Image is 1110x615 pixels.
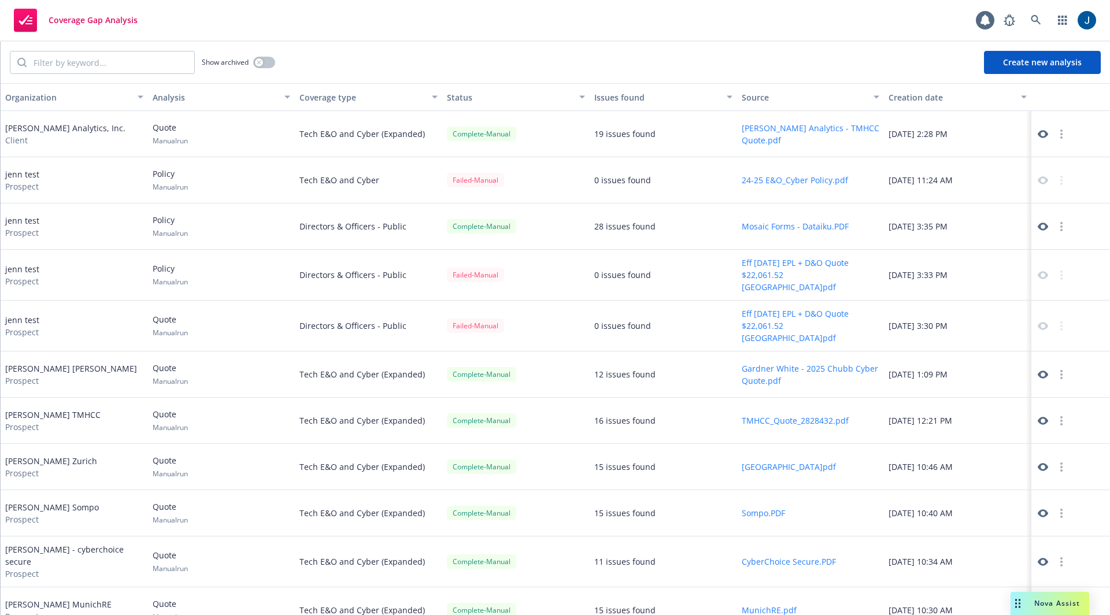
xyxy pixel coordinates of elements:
span: Prospect [5,180,39,192]
button: Nova Assist [1011,592,1089,615]
div: Failed - Manual [447,173,504,187]
div: 0 issues found [594,320,651,332]
span: Prospect [5,275,39,287]
div: 16 issues found [594,414,656,427]
span: Prospect [5,421,101,433]
button: CyberChoice Secure.PDF [742,555,836,568]
div: Complete - Manual [447,127,516,141]
div: [PERSON_NAME] - cyberchoice secure [5,543,143,580]
button: Eff [DATE] EPL + D&O Quote $22,061.52 [GEOGRAPHIC_DATA]pdf [742,257,880,293]
div: 0 issues found [594,269,651,281]
div: 19 issues found [594,128,656,140]
span: Manual run [153,136,188,146]
div: [PERSON_NAME] [PERSON_NAME] [5,362,137,387]
div: Tech E&O and Cyber (Expanded) [295,490,442,536]
div: [DATE] 11:24 AM [884,157,1031,203]
div: Complete - Manual [447,554,516,569]
div: Quote [153,408,188,432]
span: Coverage Gap Analysis [49,16,138,25]
div: [DATE] 3:35 PM [884,203,1031,250]
div: [PERSON_NAME] Sompo [5,501,99,525]
div: Failed - Manual [447,268,504,282]
div: Quote [153,454,188,479]
div: Tech E&O and Cyber (Expanded) [295,536,442,587]
div: Quote [153,549,188,573]
div: Complete - Manual [447,460,516,474]
button: Create new analysis [984,51,1101,74]
a: Switch app [1051,9,1074,32]
button: Status [442,83,590,111]
span: Manual run [153,328,188,338]
button: Organization [1,83,148,111]
a: Coverage Gap Analysis [9,4,142,36]
span: Manual run [153,228,188,238]
div: Complete - Manual [447,219,516,234]
div: Quote [153,313,188,338]
button: Analysis [148,83,295,111]
span: Prospect [5,326,39,338]
button: 24-25 E&O_Cyber Policy.pdf [742,174,848,186]
div: Tech E&O and Cyber (Expanded) [295,444,442,490]
img: photo [1078,11,1096,29]
div: [PERSON_NAME] Analytics, Inc. [5,122,125,146]
div: [DATE] 3:30 PM [884,301,1031,351]
div: Quote [153,362,188,386]
div: Directors & Officers - Public [295,203,442,250]
div: Directors & Officers - Public [295,301,442,351]
button: Coverage type [295,83,442,111]
div: [DATE] 2:28 PM [884,111,1031,157]
div: [PERSON_NAME] Zurich [5,455,97,479]
div: Directors & Officers - Public [295,250,442,301]
div: 15 issues found [594,461,656,473]
div: Organization [5,91,131,103]
div: Source [742,91,867,103]
div: Policy [153,262,188,287]
div: Tech E&O and Cyber (Expanded) [295,398,442,444]
svg: Search [17,58,27,67]
span: Prospect [5,513,99,525]
div: Drag to move [1011,592,1025,615]
div: Policy [153,214,188,238]
div: 0 issues found [594,174,651,186]
div: Complete - Manual [447,413,516,428]
div: 12 issues found [594,368,656,380]
a: Search [1024,9,1048,32]
div: jenn test [5,168,39,192]
span: Manual run [153,423,188,432]
div: Status [447,91,572,103]
div: Coverage type [299,91,425,103]
div: [DATE] 3:33 PM [884,250,1031,301]
button: [GEOGRAPHIC_DATA]pdf [742,461,836,473]
button: Mosaic Forms - Dataiku.PDF [742,220,849,232]
span: Prospect [5,467,97,479]
a: Report a Bug [998,9,1021,32]
input: Filter by keyword... [27,51,194,73]
span: Nova Assist [1034,598,1080,608]
div: 15 issues found [594,507,656,519]
div: [DATE] 1:09 PM [884,351,1031,398]
div: Complete - Manual [447,506,516,520]
button: Issues found [590,83,737,111]
div: Issues found [594,91,720,103]
div: Creation date [889,91,1014,103]
div: Analysis [153,91,278,103]
div: Failed - Manual [447,318,504,333]
div: [DATE] 12:21 PM [884,398,1031,444]
div: 28 issues found [594,220,656,232]
button: [PERSON_NAME] Analytics - TMHCC Quote.pdf [742,122,880,146]
div: [DATE] 10:40 AM [884,490,1031,536]
button: Gardner White - 2025 Chubb Cyber Quote.pdf [742,362,880,387]
span: Manual run [153,277,188,287]
div: jenn test [5,214,39,239]
div: Quote [153,501,188,525]
span: Manual run [153,469,188,479]
div: [DATE] 10:46 AM [884,444,1031,490]
div: jenn test [5,263,39,287]
button: Sompo.PDF [742,507,785,519]
span: Prospect [5,568,143,580]
div: Tech E&O and Cyber (Expanded) [295,111,442,157]
span: Show archived [202,57,249,67]
div: 11 issues found [594,555,656,568]
div: Tech E&O and Cyber (Expanded) [295,351,442,398]
div: Tech E&O and Cyber [295,157,442,203]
